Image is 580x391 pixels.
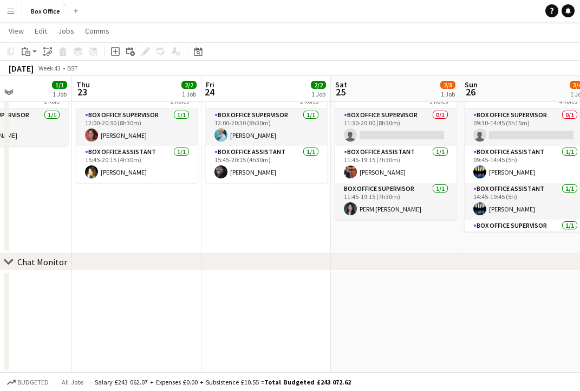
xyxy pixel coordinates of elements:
[264,378,351,386] span: Total Budgeted £243 072.62
[35,26,47,36] span: Edit
[81,24,114,38] a: Comms
[36,64,63,72] span: Week 43
[30,24,51,38] a: Edit
[85,26,109,36] span: Comms
[17,257,67,267] div: Chat Monitor
[58,26,74,36] span: Jobs
[5,376,50,388] button: Budgeted
[9,26,24,36] span: View
[9,63,34,74] div: [DATE]
[22,1,69,22] button: Box Office
[95,378,351,386] div: Salary £243 062.07 + Expenses £0.00 + Subsistence £10.55 =
[67,64,78,72] div: BST
[60,378,86,386] span: All jobs
[54,24,79,38] a: Jobs
[4,24,28,38] a: View
[17,379,49,386] span: Budgeted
